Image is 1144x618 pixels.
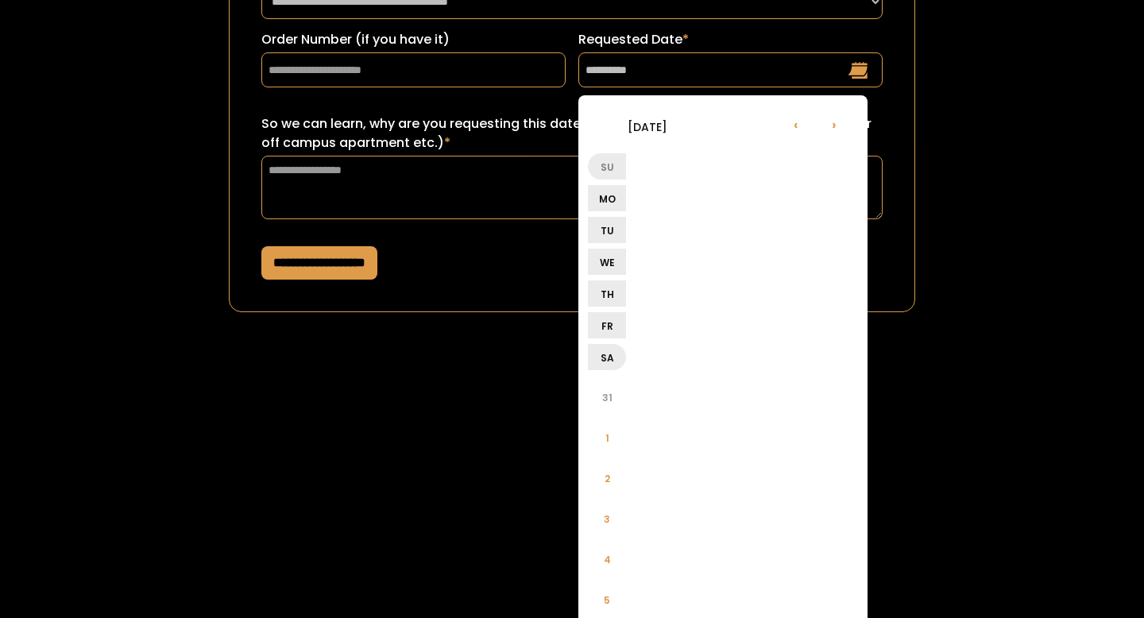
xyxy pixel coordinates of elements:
[588,153,626,180] li: Su
[588,378,626,416] li: 31
[588,280,626,307] li: Th
[588,107,707,145] li: [DATE]
[588,540,626,578] li: 4
[261,114,883,153] label: So we can learn, why are you requesting this date? (ex: sorority recruitment, lease turn over for...
[588,419,626,457] li: 1
[777,105,815,143] li: ‹
[588,459,626,497] li: 2
[578,30,883,49] label: Requested Date
[815,105,853,143] li: ›
[588,217,626,243] li: Tu
[588,249,626,275] li: We
[588,500,626,538] li: 3
[588,344,626,370] li: Sa
[261,30,566,49] label: Order Number (if you have it)
[588,185,626,211] li: Mo
[588,312,626,338] li: Fr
